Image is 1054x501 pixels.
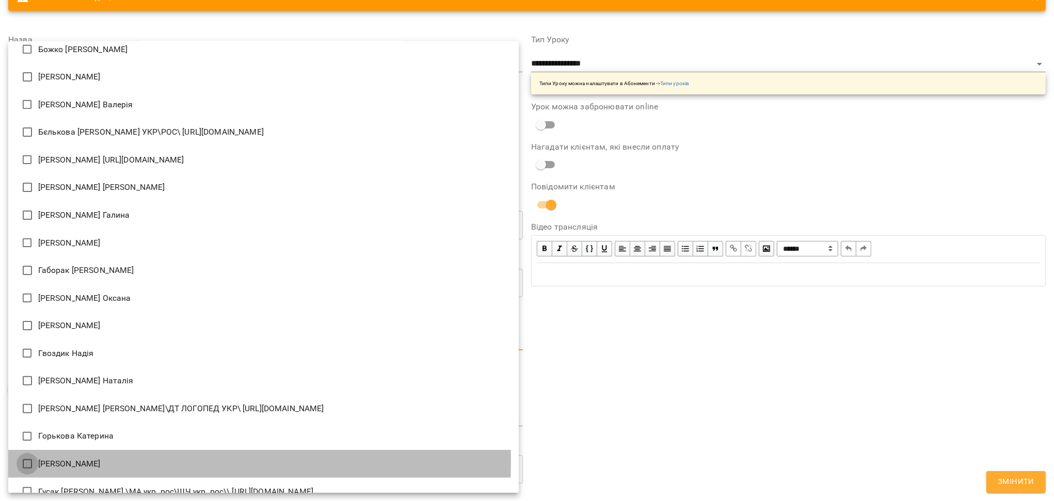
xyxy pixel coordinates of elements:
li: Бєлькова [PERSON_NAME] УКР\РОС\ [URL][DOMAIN_NAME] [8,118,519,146]
li: Гвоздик Надія [8,340,519,367]
li: Божко [PERSON_NAME] [8,36,519,63]
li: [PERSON_NAME] [8,450,519,478]
li: [PERSON_NAME] Наталія [8,367,519,395]
li: [PERSON_NAME] [8,63,519,91]
li: Габорак [PERSON_NAME] [8,256,519,284]
li: Горькова Катерина [8,423,519,450]
li: [PERSON_NAME] [PERSON_NAME]\ДТ ЛОГОПЕД УКР\ [URL][DOMAIN_NAME] [8,395,519,423]
li: [PERSON_NAME] Валерія [8,91,519,119]
li: [PERSON_NAME] [8,312,519,340]
li: [PERSON_NAME] Галина [8,201,519,229]
li: [PERSON_NAME] Оксана [8,284,519,312]
li: [PERSON_NAME] [PERSON_NAME] [8,173,519,201]
li: [PERSON_NAME] [8,229,519,257]
li: [PERSON_NAME] [URL][DOMAIN_NAME] [8,146,519,174]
